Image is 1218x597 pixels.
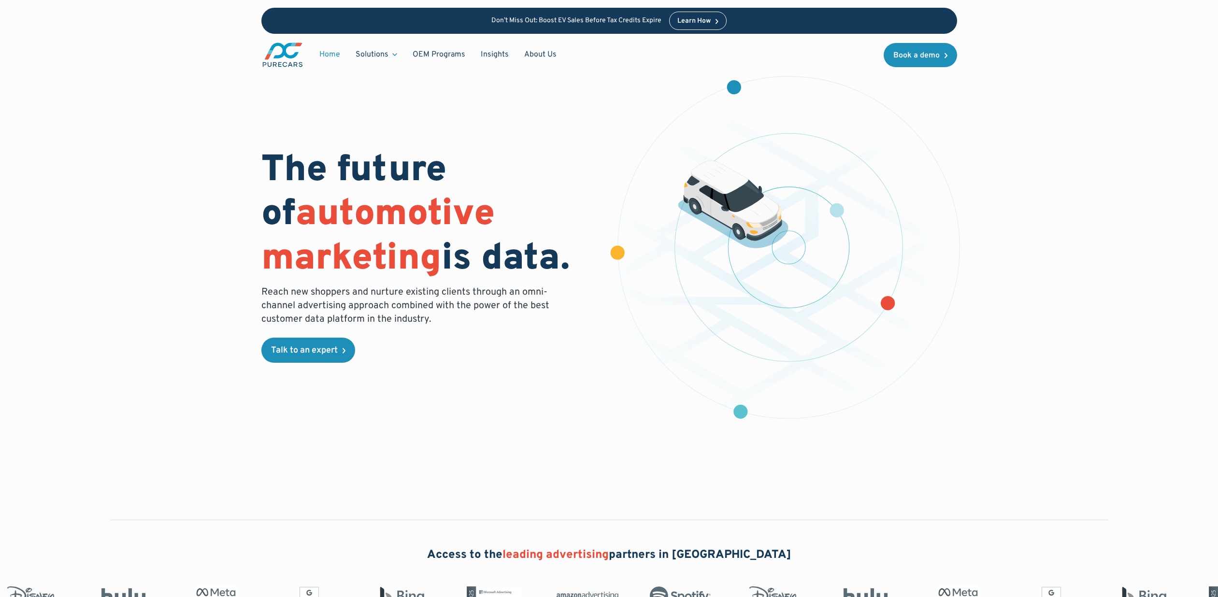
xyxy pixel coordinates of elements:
[884,43,957,67] a: Book a demo
[473,45,516,64] a: Insights
[516,45,564,64] a: About Us
[356,49,388,60] div: Solutions
[677,18,711,25] div: Learn How
[405,45,473,64] a: OEM Programs
[261,42,304,68] img: purecars logo
[491,17,661,25] p: Don’t Miss Out: Boost EV Sales Before Tax Credits Expire
[261,285,555,326] p: Reach new shoppers and nurture existing clients through an omni-channel advertising approach comb...
[678,160,789,248] img: illustration of a vehicle
[261,42,304,68] a: main
[348,45,405,64] div: Solutions
[669,12,727,30] a: Learn How
[261,149,598,282] h1: The future of is data.
[502,548,609,562] span: leading advertising
[271,346,338,355] div: Talk to an expert
[427,547,791,564] h2: Access to the partners in [GEOGRAPHIC_DATA]
[261,338,355,363] a: Talk to an expert
[312,45,348,64] a: Home
[893,52,940,59] div: Book a demo
[261,192,495,282] span: automotive marketing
